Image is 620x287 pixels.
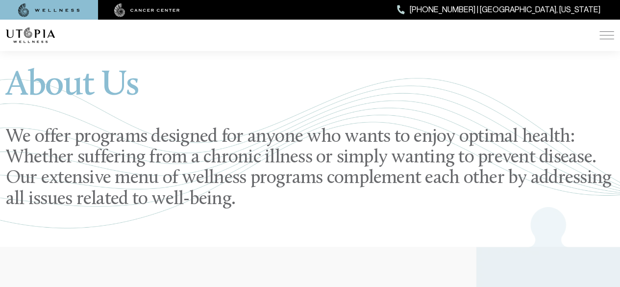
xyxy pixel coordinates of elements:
[599,31,614,39] img: icon-hamburger
[397,3,600,16] a: [PHONE_NUMBER] | [GEOGRAPHIC_DATA], [US_STATE]
[410,3,600,16] span: [PHONE_NUMBER] | [GEOGRAPHIC_DATA], [US_STATE]
[6,27,55,43] img: logo
[114,3,180,17] img: cancer center
[6,127,614,210] h2: We offer programs designed for anyone who wants to enjoy optimal health: Whether suffering from a...
[18,3,80,17] img: wellness
[6,68,614,115] h1: About Us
